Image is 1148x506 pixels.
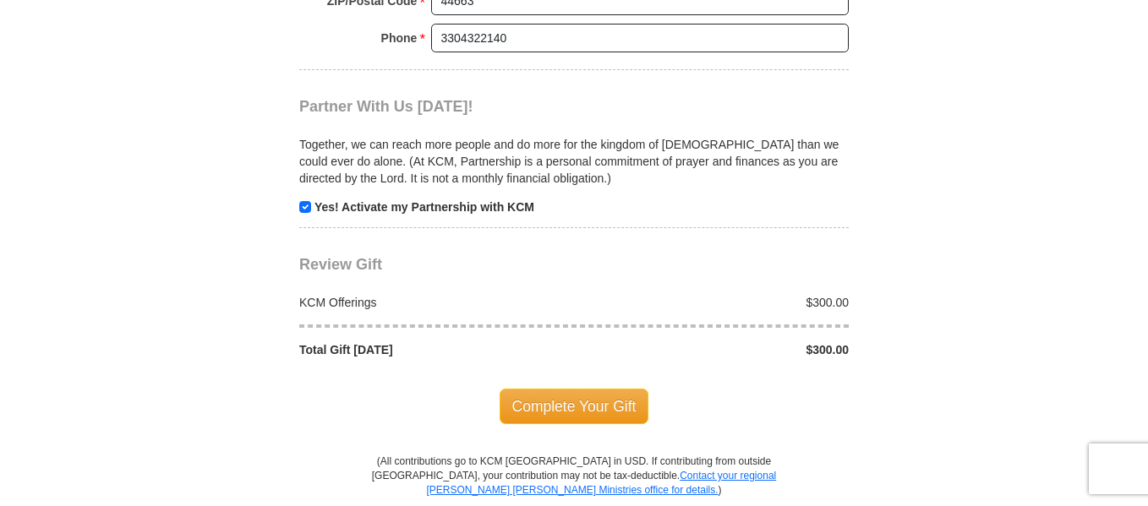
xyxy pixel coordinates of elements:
[574,341,858,358] div: $300.00
[291,294,575,311] div: KCM Offerings
[299,136,849,187] p: Together, we can reach more people and do more for the kingdom of [DEMOGRAPHIC_DATA] than we coul...
[291,341,575,358] div: Total Gift [DATE]
[500,389,649,424] span: Complete Your Gift
[299,256,382,273] span: Review Gift
[299,98,473,115] span: Partner With Us [DATE]!
[314,200,534,214] strong: Yes! Activate my Partnership with KCM
[381,26,418,50] strong: Phone
[574,294,858,311] div: $300.00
